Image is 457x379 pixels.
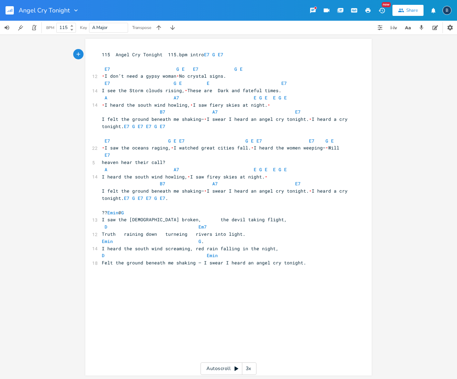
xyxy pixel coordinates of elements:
button: New [375,4,389,17]
span: Truth raining down turneing rivers into light. [102,231,245,237]
span: A [105,166,107,173]
span: A7 [174,166,179,173]
div: boywells [443,6,451,15]
span: E7 [179,138,185,144]
span: E [174,138,176,144]
span: I heard the south wind howling, I saw firey skies at night. [102,174,268,180]
span: Emin [207,252,218,259]
span: E7 [193,66,198,72]
span: B7 [160,109,165,115]
span: A Major [92,25,108,31]
span: \u2028 [185,87,187,94]
div: Key [80,26,87,30]
span: E7 [138,123,143,129]
span: \u2028 [325,145,328,151]
span: E [254,95,256,101]
span: \u2028 [102,73,105,79]
span: E7 [124,195,129,201]
span: D [105,224,107,230]
span: E [331,138,334,144]
span: \u2028 [187,174,190,180]
span: G [234,66,237,72]
span: I heard the south wind screaming, red rain falling in the night, [102,245,279,252]
span: E7 [295,109,301,115]
div: Autoscroll [201,362,256,375]
span: \u2028 [102,145,105,151]
span: E7 [146,123,152,129]
span: E7 [105,66,110,72]
span: G [212,51,215,58]
span: G [198,238,201,244]
span: I saw the [DEMOGRAPHIC_DATA] broken, the devil taking flight, [102,216,287,223]
div: Transpose [132,26,151,30]
span: \u2028 [309,116,312,122]
div: New [382,2,391,7]
span: I felt the ground beneath me shaking— I swear I heard an angel cry tonight. I heard a cry tonight. . [102,188,350,201]
span: Angel Cry Tonight [19,7,70,13]
span: \u2028 [265,174,268,180]
span: E7 [256,138,262,144]
span: E [284,166,287,173]
span: E [251,138,254,144]
span: A7 [174,95,179,101]
span: E7 [146,195,152,201]
span: E7 [295,181,301,187]
span: I see the Storm clouds rising, These are Dark and fateful times. [102,87,281,94]
span: D [102,252,105,259]
span: \u2028 [102,102,105,108]
span: E [254,166,256,173]
span: . [102,238,204,244]
span: \u2028 [204,188,207,194]
span: G [132,123,135,129]
span: E [265,95,268,101]
span: G [259,166,262,173]
span: \u2028 [171,145,174,151]
span: \u2028 [309,188,312,194]
span: \u2028 [190,102,193,108]
span: G [132,195,135,201]
span: G [176,66,179,72]
span: E [179,80,182,86]
span: G [259,95,262,101]
span: E [182,66,185,72]
span: E7 [138,195,143,201]
span: B7 [160,181,165,187]
span: E7 [309,138,314,144]
span: \u2028 [176,73,179,79]
span: E7 [204,51,210,58]
span: G [121,210,124,216]
div: Share [406,7,418,13]
span: 115 Angel Cry Tonight 115.bpm intro [102,51,223,58]
span: Em7 [198,224,207,230]
button: Share [392,5,424,16]
span: E [240,66,243,72]
span: E7 [124,123,129,129]
button: B [443,2,451,18]
span: Emin [107,210,118,216]
span: E7 [160,123,165,129]
span: Emin [102,238,113,244]
span: A [105,95,107,101]
span: heaven hear their call? [102,159,165,165]
span: \u2028 [268,102,270,108]
span: G [174,80,176,86]
span: E7 [105,80,110,86]
span: A7 [212,109,218,115]
span: G [154,123,157,129]
span: \u2028 [251,145,254,151]
span: E [265,166,268,173]
div: 3x [242,362,255,375]
span: I don’t need a gypsy woman No crystal signs. [102,73,226,79]
span: \u2028 [204,116,207,122]
span: E7 [105,152,110,158]
span: E7 [105,138,110,144]
span: I saw the oceans raging, I watched great cities fall. I heard the women weeping— Will [102,145,339,151]
span: E7 [281,80,287,86]
span: G [245,138,248,144]
span: ?? @ [102,210,124,216]
span: E7 [218,51,223,58]
span: E [284,95,287,101]
span: G [279,95,281,101]
span: E [273,166,276,173]
span: G [325,138,328,144]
